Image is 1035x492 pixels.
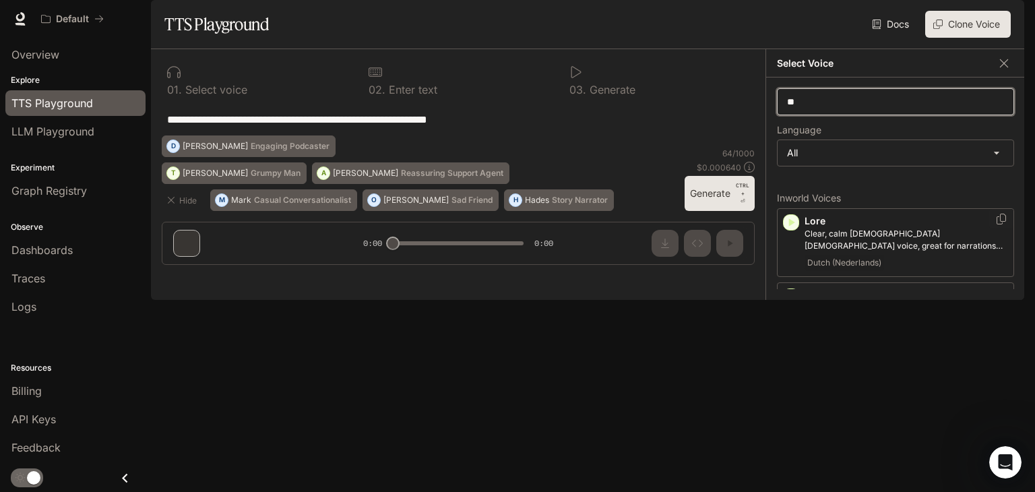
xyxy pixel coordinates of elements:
[697,162,741,173] p: $ 0.000640
[231,196,251,204] p: Mark
[254,196,351,204] p: Casual Conversationalist
[552,196,608,204] p: Story Narrator
[504,189,614,211] button: HHadesStory Narrator
[722,148,755,159] p: 64 / 1000
[805,228,1008,252] p: Clear, calm Dutch female voice, great for narrations and professional use cases
[317,162,330,184] div: A
[586,84,635,95] p: Generate
[805,255,884,271] span: Dutch (Nederlands)
[363,189,499,211] button: O[PERSON_NAME]Sad Friend
[167,84,182,95] p: 0 1 .
[183,142,248,150] p: [PERSON_NAME]
[925,11,1011,38] button: Clone Voice
[164,11,269,38] h1: TTS Playground
[989,446,1022,479] iframe: Intercom live chat
[525,196,549,204] p: Hades
[162,162,307,184] button: T[PERSON_NAME]Grumpy Man
[35,5,110,32] button: All workspaces
[451,196,493,204] p: Sad Friend
[182,84,247,95] p: Select voice
[383,196,449,204] p: [PERSON_NAME]
[183,169,248,177] p: [PERSON_NAME]
[167,162,179,184] div: T
[569,84,586,95] p: 0 3 .
[401,169,503,177] p: Reassuring Support Agent
[251,142,330,150] p: Engaging Podcaster
[777,125,821,135] p: Language
[312,162,509,184] button: A[PERSON_NAME]Reassuring Support Agent
[736,181,749,206] p: ⏎
[167,135,179,157] div: D
[777,193,1014,203] p: Inworld Voices
[805,214,1008,228] p: Lore
[805,288,1008,302] p: [PERSON_NAME]
[736,181,749,197] p: CTRL +
[869,11,914,38] a: Docs
[369,84,385,95] p: 0 2 .
[995,214,1008,224] button: Copy Voice ID
[385,84,437,95] p: Enter text
[210,189,357,211] button: MMarkCasual Conversationalist
[778,140,1013,166] div: All
[162,189,205,211] button: Hide
[56,13,89,25] p: Default
[333,169,398,177] p: [PERSON_NAME]
[216,189,228,211] div: M
[162,135,336,157] button: D[PERSON_NAME]Engaging Podcaster
[368,189,380,211] div: O
[251,169,301,177] p: Grumpy Man
[685,176,755,211] button: GenerateCTRL +⏎
[509,189,522,211] div: H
